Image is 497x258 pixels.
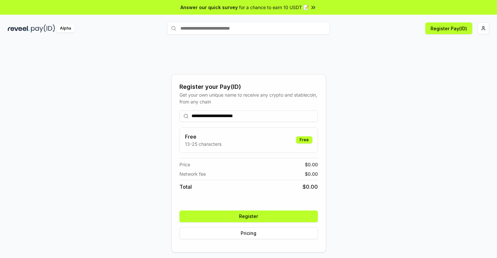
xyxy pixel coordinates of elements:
[8,24,30,33] img: reveel_dark
[179,161,190,168] span: Price
[179,91,318,105] div: Get your own unique name to receive any crypto and stablecoin, from any chain
[56,24,75,33] div: Alpha
[179,210,318,222] button: Register
[31,24,55,33] img: pay_id
[305,170,318,177] span: $ 0.00
[179,82,318,91] div: Register your Pay(ID)
[185,141,221,147] p: 13-25 characters
[303,183,318,191] span: $ 0.00
[180,4,238,11] span: Answer our quick survey
[179,170,206,177] span: Network fee
[305,161,318,168] span: $ 0.00
[179,227,318,239] button: Pricing
[425,22,472,34] button: Register Pay(ID)
[185,133,221,141] h3: Free
[296,136,312,143] div: Free
[239,4,309,11] span: for a chance to earn 10 USDT 📝
[179,183,192,191] span: Total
